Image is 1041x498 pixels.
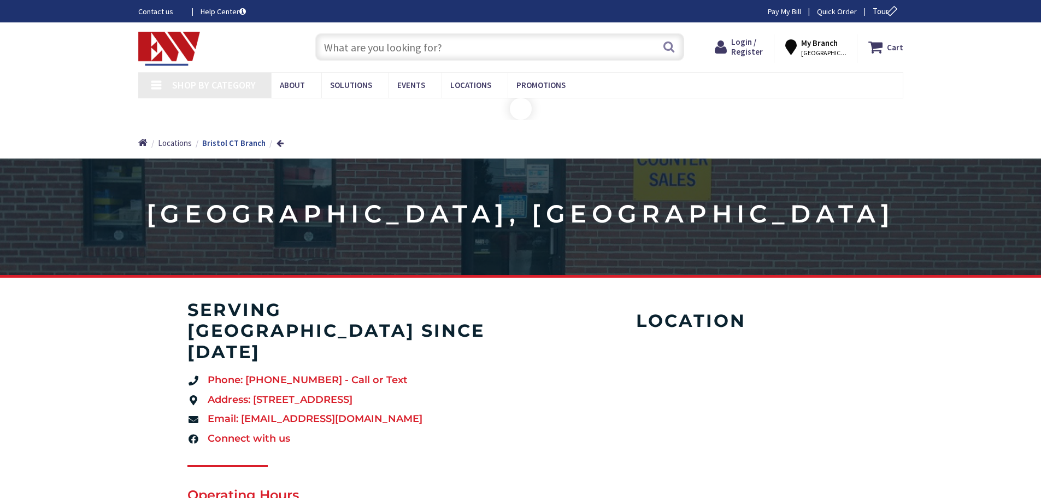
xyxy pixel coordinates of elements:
[205,373,408,388] span: Phone: [PHONE_NUMBER] - Call or Text
[801,38,838,48] strong: My Branch
[187,412,510,426] a: Email: [EMAIL_ADDRESS][DOMAIN_NAME]
[397,80,425,90] span: Events
[187,432,510,446] a: Connect with us
[158,138,192,148] span: Locations
[315,33,684,61] input: What are you looking for?
[201,6,246,17] a: Help Center
[202,138,266,148] strong: Bristol CT Branch
[887,37,903,57] strong: Cart
[715,37,763,57] a: Login / Register
[187,300,510,362] h4: serving [GEOGRAPHIC_DATA] since [DATE]
[158,137,192,149] a: Locations
[205,412,422,426] span: Email: [EMAIL_ADDRESS][DOMAIN_NAME]
[873,6,901,16] span: Tour
[205,393,352,407] span: Address: [STREET_ADDRESS]
[280,80,305,90] span: About
[768,6,801,17] a: Pay My Bill
[731,37,763,57] span: Login / Register
[801,49,848,57] span: [GEOGRAPHIC_DATA], [GEOGRAPHIC_DATA]
[187,373,510,388] a: Phone: [PHONE_NUMBER] - Call or Text
[172,79,256,91] span: Shop By Category
[450,80,491,90] span: Locations
[542,310,840,331] h4: Location
[868,37,903,57] a: Cart
[516,80,566,90] span: Promotions
[138,6,183,17] a: Contact us
[785,37,846,57] div: My Branch [GEOGRAPHIC_DATA], [GEOGRAPHIC_DATA]
[817,6,857,17] a: Quick Order
[187,393,510,407] a: Address: [STREET_ADDRESS]
[138,32,201,66] img: Electrical Wholesalers, Inc.
[330,80,372,90] span: Solutions
[205,432,290,446] span: Connect with us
